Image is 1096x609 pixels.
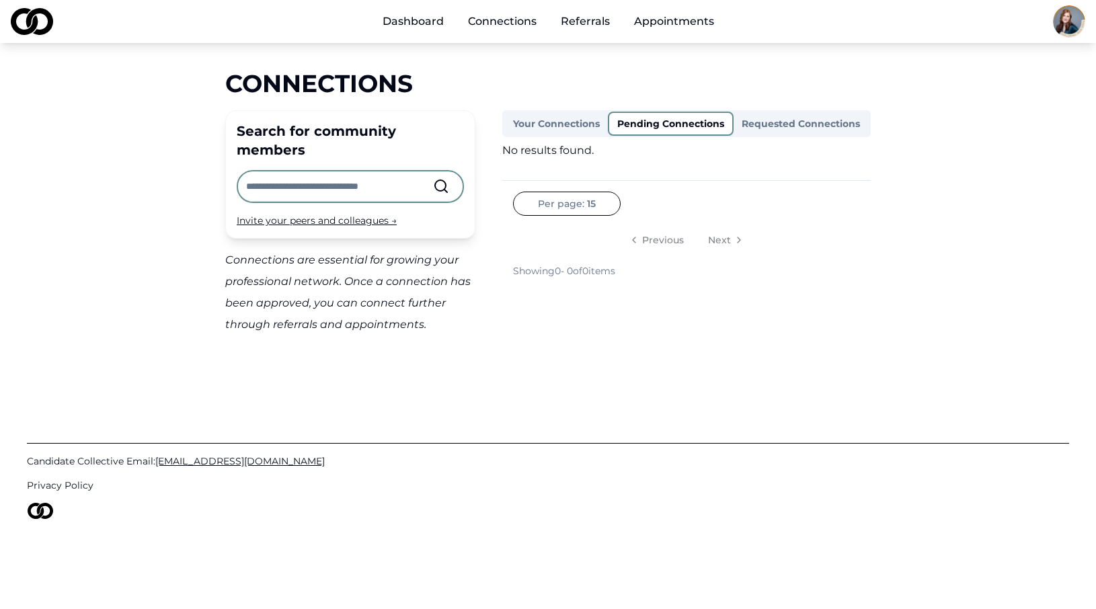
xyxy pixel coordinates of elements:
button: Per page:15 [513,192,621,216]
button: Your Connections [505,113,608,134]
div: Connections are essential for growing your professional network. Once a connection has been appro... [225,249,475,335]
div: Search for community members [237,122,464,159]
a: Referrals [550,8,621,35]
img: 5fcdc41b-756d-4ef2-bed5-7501b063043f-Hannah%20Gross%20LinkedIn-profile_picture.png [1053,5,1085,38]
a: Privacy Policy [27,479,1069,492]
img: logo [27,503,54,519]
div: Showing 0 - 0 of 0 items [513,264,615,278]
span: [EMAIL_ADDRESS][DOMAIN_NAME] [155,455,325,467]
img: logo [11,8,53,35]
nav: pagination [513,227,860,253]
a: Dashboard [372,8,455,35]
div: Connections [225,70,871,97]
a: Appointments [623,8,725,35]
button: Requested Connections [734,113,868,134]
div: Invite your peers and colleagues → [237,214,464,227]
a: Candidate Collective Email:[EMAIL_ADDRESS][DOMAIN_NAME] [27,454,1069,468]
span: 15 [587,197,596,210]
button: Pending Connections [608,112,734,136]
nav: Main [372,8,725,35]
a: Connections [457,8,547,35]
div: No results found. [502,143,871,159]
